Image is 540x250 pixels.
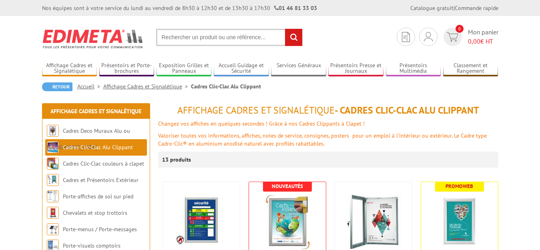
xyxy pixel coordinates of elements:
[456,25,464,33] span: 0
[103,83,191,90] a: Affichage Cadres et Signalétique
[47,127,130,151] a: Cadres Deco Muraux Alu ou [GEOGRAPHIC_DATA]
[177,104,335,116] span: Affichage Cadres et Signalétique
[442,28,498,46] a: devis rapide 0 Mon panier 0,00€ HT
[47,190,59,202] img: Porte-affiches de sol sur pied
[468,37,480,45] span: 0,00
[47,223,59,235] img: Porte-menus / Porte-messages
[386,62,441,75] a: Présentoirs Multimédia
[50,108,141,115] a: Affichage Cadres et Signalétique
[77,83,103,90] a: Accueil
[468,37,498,46] span: € HT
[214,62,269,75] a: Accueil Guidage et Sécurité
[191,82,261,90] li: Cadres Clic-Clac Alu Clippant
[158,120,365,127] font: Changez vos affiches en quelques secondes ! Grâce à nos Cadres Clippants à Clapet !
[158,105,498,116] h1: - Cadres Clic-Clac Alu Clippant
[63,209,127,216] a: Chevalets et stop trottoirs
[162,152,192,168] p: 13 produits
[443,62,498,75] a: Classement et Rangement
[345,194,401,250] img: Cadres vitrines affiches-posters intérieur / extérieur
[175,194,227,246] img: Cadre CLIC CLAC Mural ANTI-FEU
[63,176,139,184] a: Cadres et Présentoirs Extérieur
[157,62,212,75] a: Exposition Grilles et Panneaux
[42,62,97,75] a: Affichage Cadres et Signalétique
[63,193,133,200] a: Porte-affiches de sol sur pied
[99,62,155,75] a: Présentoirs et Porte-brochures
[447,32,458,42] img: devis rapide
[47,207,59,219] img: Chevalets et stop trottoirs
[47,174,59,186] img: Cadres et Présentoirs Extérieur
[468,28,498,46] span: Mon panier
[63,144,133,151] a: Cadres Clic-Clac Alu Clippant
[42,4,317,12] div: Nos équipes sont à votre service du lundi au vendredi de 8h30 à 12h30 et de 13h30 à 17h30
[274,4,317,12] strong: 01 46 81 33 03
[402,32,410,42] img: devis rapide
[63,160,144,167] a: Cadres Clic-Clac couleurs à clapet
[432,194,488,250] img: Cadres Eco Clic-Clac alu A6, A5, A4, A3, A2, A1, B2
[259,194,315,250] img: Cadres Eco Clic-Clac pour l'intérieur - <strong>Adhésif</strong> formats A4 - A3
[455,4,498,12] a: Commande rapide
[47,125,59,137] img: Cadres Deco Muraux Alu ou Bois
[410,4,454,12] a: Catalogue gratuit
[424,32,433,42] img: devis rapide
[156,29,303,46] input: Rechercher un produit ou une référence...
[158,132,487,147] font: Valoriser toutes vos informations, affiches, notes de service, consignes, posters pour un emploi ...
[42,24,144,54] img: Edimeta
[272,183,303,190] b: Nouveautés
[63,242,120,249] a: Porte-visuels comptoirs
[42,82,72,91] a: Retour
[285,29,302,46] input: rechercher
[271,62,326,75] a: Services Généraux
[47,158,59,170] img: Cadres Clic-Clac couleurs à clapet
[328,62,383,75] a: Présentoirs Presse et Journaux
[63,226,137,233] a: Porte-menus / Porte-messages
[446,183,473,190] b: Promoweb
[410,4,498,12] div: |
